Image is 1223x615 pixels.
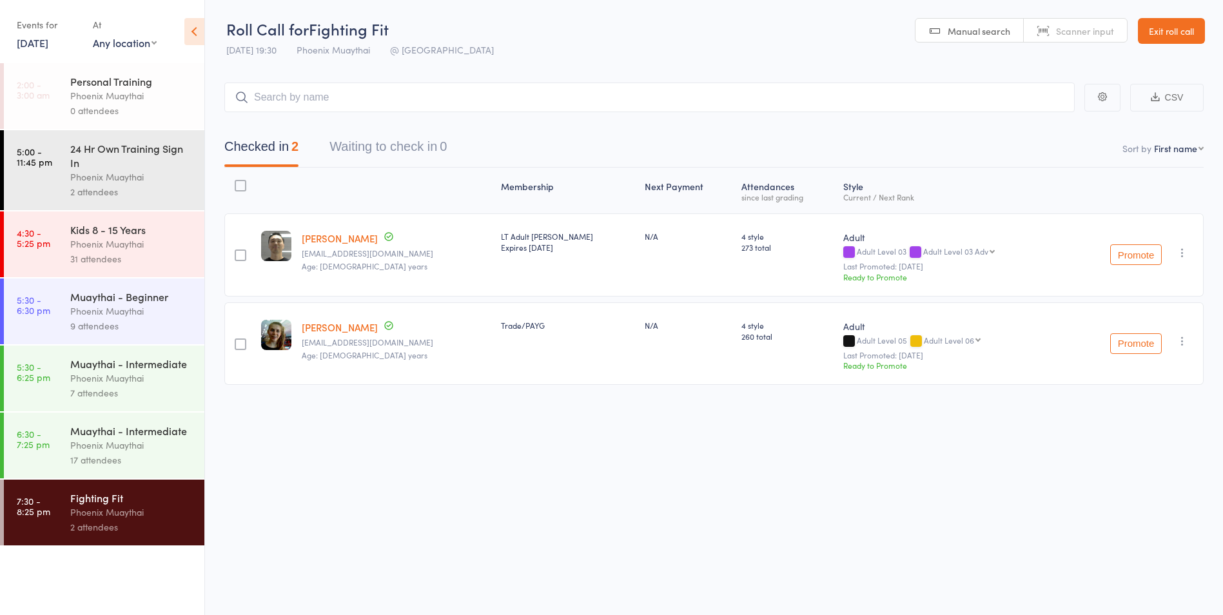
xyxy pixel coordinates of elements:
div: Phoenix Muaythai [70,88,193,103]
button: CSV [1130,84,1204,112]
div: Phoenix Muaythai [70,505,193,520]
div: 0 [440,139,447,153]
span: 4 style [741,320,832,331]
div: Phoenix Muaythai [70,371,193,386]
div: Adult Level 05 [843,336,1060,347]
div: Phoenix Muaythai [70,438,193,453]
div: 9 attendees [70,318,193,333]
div: 2 [291,139,298,153]
small: oliviamkerr@outlook.com [302,338,491,347]
div: Adult Level 06 [924,336,974,344]
a: 6:30 -7:25 pmMuaythai - IntermediatePhoenix Muaythai17 attendees [4,413,204,478]
div: Expires [DATE] [501,242,634,253]
div: Adult Level 03 Adv [923,247,988,255]
button: Checked in2 [224,133,298,167]
div: Phoenix Muaythai [70,237,193,251]
div: Atten­dances [736,173,837,208]
span: Fighting Fit [309,18,389,39]
span: 273 total [741,242,832,253]
div: Next Payment [640,173,736,208]
label: Sort by [1122,142,1151,155]
a: 5:30 -6:30 pmMuaythai - BeginnerPhoenix Muaythai9 attendees [4,278,204,344]
div: N/A [645,231,731,242]
small: Last Promoted: [DATE] [843,262,1060,271]
span: Phoenix Muaythai [297,43,370,56]
time: 6:30 - 7:25 pm [17,429,50,449]
div: Adult [843,320,1060,333]
div: Phoenix Muaythai [70,304,193,318]
img: image1722501665.png [261,231,291,261]
span: Roll Call for [226,18,309,39]
button: Promote [1110,333,1162,354]
span: [DATE] 19:30 [226,43,277,56]
div: Kids 8 - 15 Years [70,222,193,237]
div: Personal Training [70,74,193,88]
img: image1722298299.png [261,320,291,350]
div: Adult Level 03 [843,247,1060,258]
div: N/A [645,320,731,331]
div: 7 attendees [70,386,193,400]
time: 4:30 - 5:25 pm [17,228,50,248]
time: 5:00 - 11:45 pm [17,146,52,167]
div: Trade/PAYG [501,320,634,331]
a: 4:30 -5:25 pmKids 8 - 15 YearsPhoenix Muaythai31 attendees [4,211,204,277]
div: Membership [496,173,640,208]
div: Muaythai - Intermediate [70,424,193,438]
div: 17 attendees [70,453,193,467]
a: 5:30 -6:25 pmMuaythai - IntermediatePhoenix Muaythai7 attendees [4,346,204,411]
div: LT Adult [PERSON_NAME] [501,231,634,253]
span: Scanner input [1056,24,1114,37]
a: 2:00 -3:00 amPersonal TrainingPhoenix Muaythai0 attendees [4,63,204,129]
span: Manual search [948,24,1010,37]
a: 5:00 -11:45 pm24 Hr Own Training Sign InPhoenix Muaythai2 attendees [4,130,204,210]
button: Promote [1110,244,1162,265]
div: 0 attendees [70,103,193,118]
div: Current / Next Rank [843,193,1060,201]
div: Ready to Promote [843,271,1060,282]
span: @ [GEOGRAPHIC_DATA] [390,43,494,56]
time: 5:30 - 6:25 pm [17,362,50,382]
time: 5:30 - 6:30 pm [17,295,50,315]
span: 4 style [741,231,832,242]
input: Search by name [224,83,1075,112]
time: 7:30 - 8:25 pm [17,496,50,516]
time: 2:00 - 3:00 am [17,79,50,100]
div: since last grading [741,193,832,201]
div: Events for [17,14,80,35]
div: Fighting Fit [70,491,193,505]
div: Any location [93,35,157,50]
div: Style [838,173,1065,208]
small: Last Promoted: [DATE] [843,351,1060,360]
div: Ready to Promote [843,360,1060,371]
div: At [93,14,157,35]
small: ohjae.kwon@hotmail.com [302,249,491,258]
div: Muaythai - Beginner [70,289,193,304]
div: 2 attendees [70,520,193,534]
span: Age: [DEMOGRAPHIC_DATA] years [302,260,427,271]
div: First name [1154,142,1197,155]
a: [PERSON_NAME] [302,320,378,334]
div: 2 attendees [70,184,193,199]
button: Waiting to check in0 [329,133,447,167]
div: Adult [843,231,1060,244]
div: 24 Hr Own Training Sign In [70,141,193,170]
div: 31 attendees [70,251,193,266]
a: [DATE] [17,35,48,50]
div: Phoenix Muaythai [70,170,193,184]
a: [PERSON_NAME] [302,231,378,245]
div: Muaythai - Intermediate [70,356,193,371]
span: Age: [DEMOGRAPHIC_DATA] years [302,349,427,360]
a: 7:30 -8:25 pmFighting FitPhoenix Muaythai2 attendees [4,480,204,545]
span: 260 total [741,331,832,342]
a: Exit roll call [1138,18,1205,44]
